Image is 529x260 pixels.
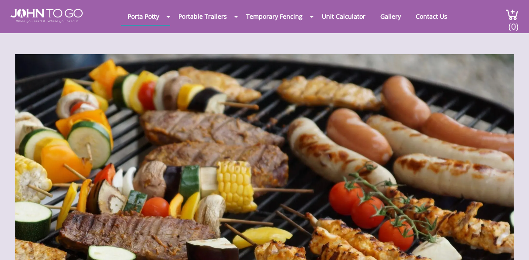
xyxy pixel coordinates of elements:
[409,8,454,25] a: Contact Us
[240,8,309,25] a: Temporary Fencing
[508,14,519,32] span: (0)
[121,8,166,25] a: Porta Potty
[315,8,372,25] a: Unit Calculator
[494,225,529,260] button: Live Chat
[172,8,233,25] a: Portable Trailers
[374,8,407,25] a: Gallery
[505,9,519,21] img: cart a
[10,9,83,23] img: JOHN to go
